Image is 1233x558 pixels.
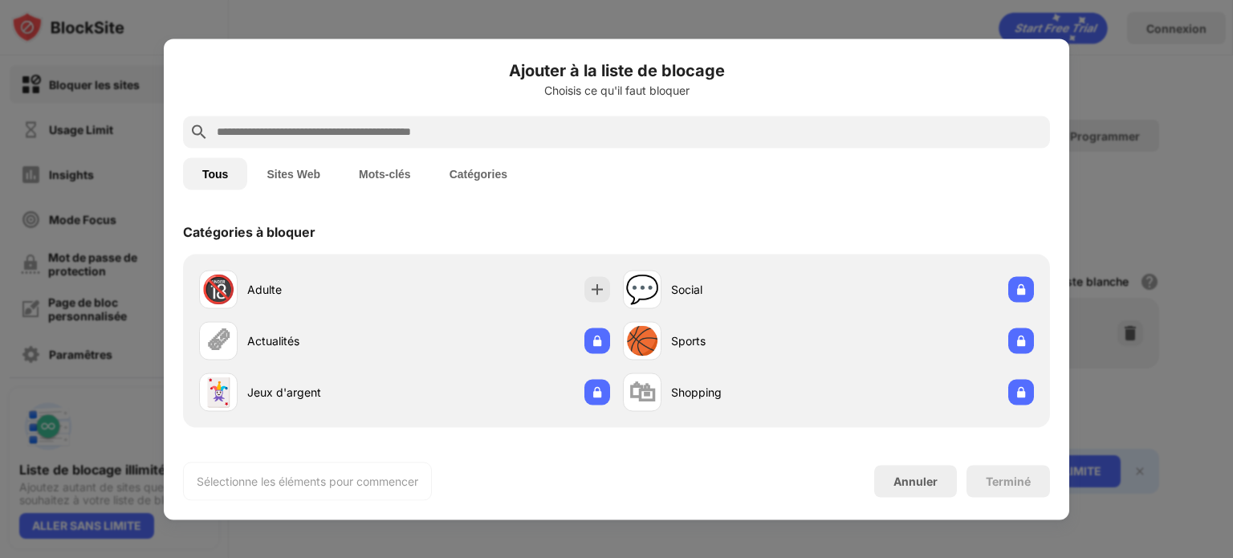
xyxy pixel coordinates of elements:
[893,475,938,488] div: Annuler
[183,58,1050,82] h6: Ajouter à la liste de blocage
[247,281,405,298] div: Adulte
[201,273,235,306] div: 🔞
[340,157,430,189] button: Mots-clés
[205,324,232,357] div: 🗞
[247,384,405,401] div: Jeux d'argent
[671,332,828,349] div: Sports
[671,281,828,298] div: Social
[183,223,315,239] div: Catégories à bloquer
[197,473,418,489] div: Sélectionne les éléments pour commencer
[986,475,1031,487] div: Terminé
[247,157,340,189] button: Sites Web
[671,384,828,401] div: Shopping
[183,157,247,189] button: Tous
[247,332,405,349] div: Actualités
[183,83,1050,96] div: Choisis ce qu'il faut bloquer
[189,122,209,141] img: search.svg
[430,157,527,189] button: Catégories
[201,376,235,409] div: 🃏
[625,273,659,306] div: 💬
[625,324,659,357] div: 🏀
[629,376,656,409] div: 🛍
